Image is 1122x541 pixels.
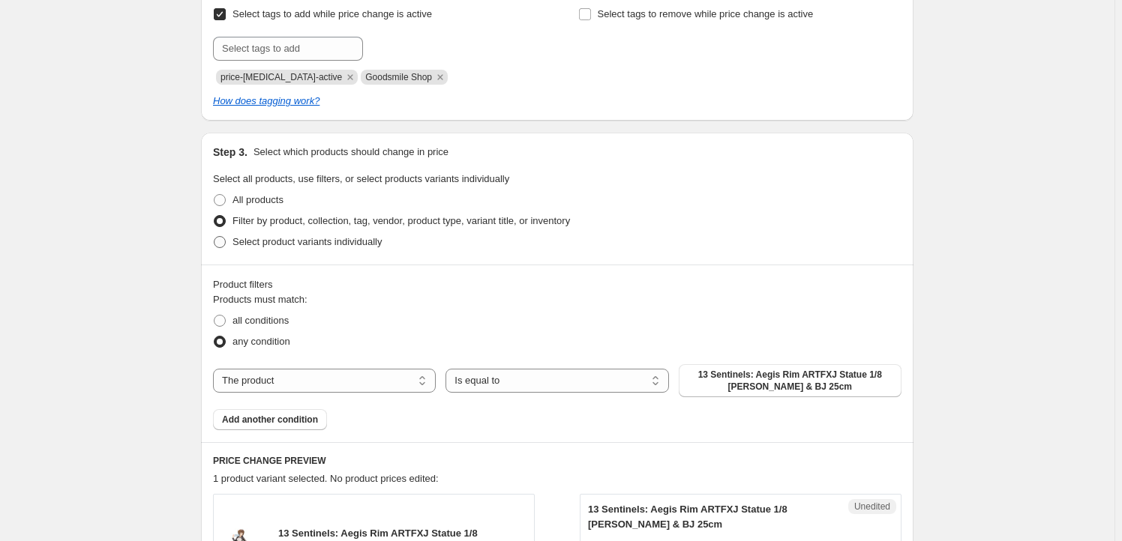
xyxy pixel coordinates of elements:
div: Product filters [213,277,901,292]
span: Filter by product, collection, tag, vendor, product type, variant title, or inventory [232,215,570,226]
span: any condition [232,336,290,347]
h6: PRICE CHANGE PREVIEW [213,455,901,467]
button: Add another condition [213,409,327,430]
input: Select tags to add [213,37,363,61]
span: 1 product variant selected. No product prices edited: [213,473,439,484]
span: all conditions [232,315,289,326]
span: price-change-job-active [220,72,342,82]
span: Select all products, use filters, or select products variants individually [213,173,509,184]
span: Goodsmile Shop [365,72,432,82]
span: Products must match: [213,294,307,305]
button: Remove price-change-job-active [343,70,357,84]
span: All products [232,194,283,205]
span: 13 Sentinels: Aegis Rim ARTFXJ Statue 1/8 [PERSON_NAME] & BJ 25cm [688,369,892,393]
span: Select tags to remove while price change is active [598,8,814,19]
a: How does tagging work? [213,95,319,106]
button: Remove Goodsmile Shop [433,70,447,84]
h2: Step 3. [213,145,247,160]
span: Select tags to add while price change is active [232,8,432,19]
span: Add another condition [222,414,318,426]
span: Unedited [854,501,890,513]
span: Select product variants individually [232,236,382,247]
p: Select which products should change in price [253,145,448,160]
span: 13 Sentinels: Aegis Rim ARTFXJ Statue 1/8 [PERSON_NAME] & BJ 25cm [588,504,787,530]
button: 13 Sentinels: Aegis Rim ARTFXJ Statue 1/8 Natsuno Minami & BJ 25cm [679,364,901,397]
